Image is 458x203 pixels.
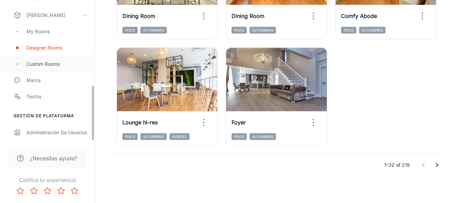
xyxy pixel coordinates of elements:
[341,27,356,34] span: Pisos
[122,27,138,34] span: Pisos
[140,133,167,140] span: Alfombras
[384,161,410,169] p: 1–32 of 219
[430,158,444,172] button: Go to next page
[26,129,88,136] div: Administración de usuarios
[122,118,158,126] h6: Lounge hi-res
[41,184,54,198] button: Rate 3 star
[26,77,88,84] div: Marca
[232,12,264,20] h6: Dining Room
[68,184,81,198] button: Rate 5 star
[14,184,27,198] button: Rate 1 star
[232,27,247,34] span: Pisos
[30,154,77,162] span: ¿Necesitas ayuda?
[170,133,190,140] span: Paredes
[122,12,155,20] h6: Dining Room
[27,184,41,198] button: Rate 2 star
[5,176,89,184] p: Califica tu experiencia
[26,44,88,52] div: Designer Rooms
[250,27,276,34] span: Alfombras
[140,27,167,34] span: Alfombras
[26,12,82,19] div: [PERSON_NAME]
[250,133,276,140] span: Alfombras
[232,118,246,126] h6: Foyer
[232,133,247,140] span: Pisos
[26,28,88,35] div: My Rooms
[122,133,138,140] span: Pisos
[54,184,68,198] button: Rate 4 star
[341,12,377,20] h6: Comfy Abode
[26,93,88,100] div: Textos
[359,27,385,34] span: Alfombras
[26,60,88,68] div: Custom Rooms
